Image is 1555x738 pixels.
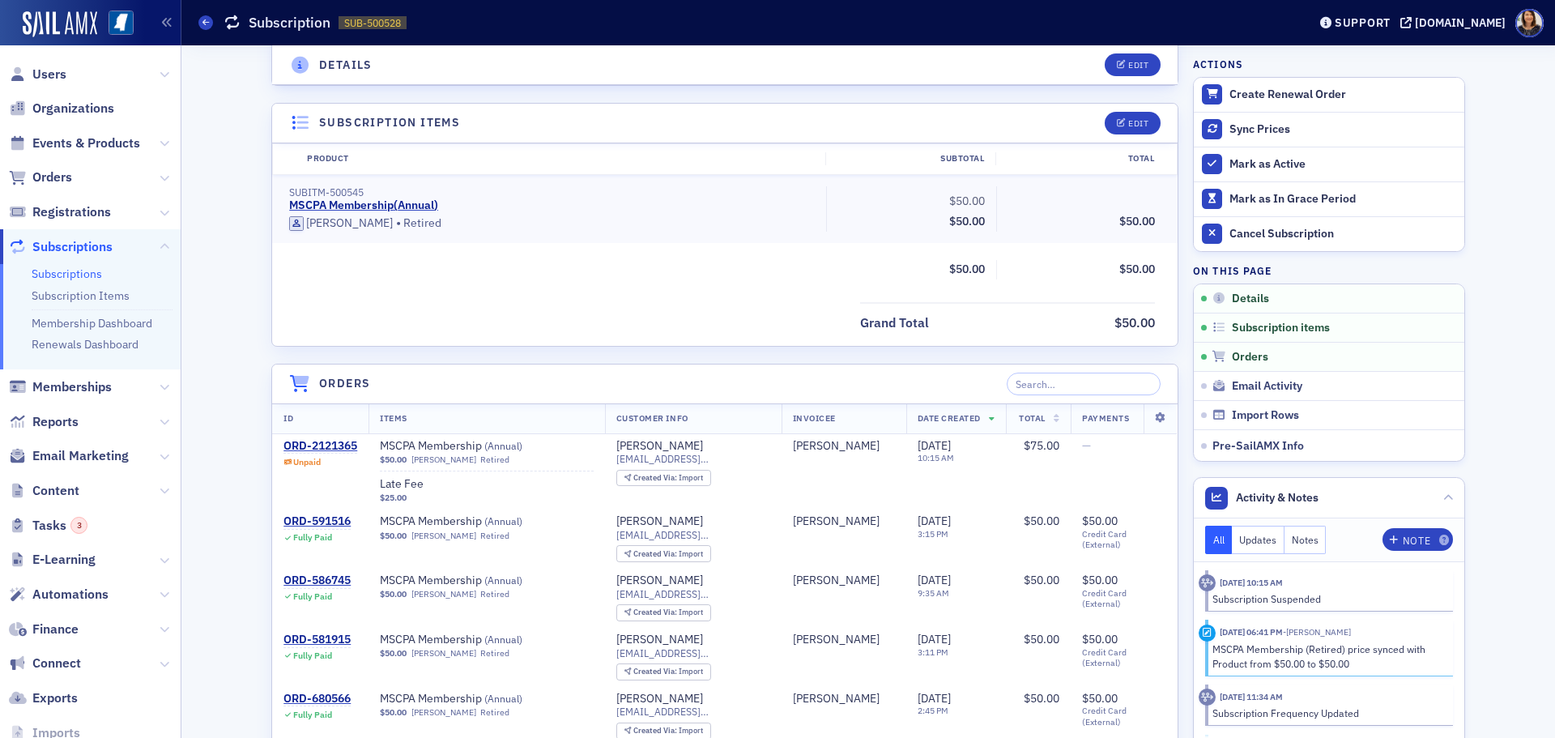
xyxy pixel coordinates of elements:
[9,655,81,672] a: Connect
[1019,412,1046,424] span: Total
[1114,314,1155,331] span: $50.00
[949,194,985,208] span: $50.00
[289,198,438,213] a: MSCPA Membership(Annual)
[918,452,954,463] time: 10:15 AM
[283,574,351,588] a: ORD-586745
[1205,526,1233,554] button: All
[344,16,401,30] span: SUB-500528
[319,114,460,131] h4: Subscription items
[283,514,351,529] div: ORD-591516
[289,215,815,232] div: Retired
[918,573,951,587] span: [DATE]
[484,692,522,705] span: ( Annual )
[918,514,951,528] span: [DATE]
[633,607,679,617] span: Created Via :
[616,647,770,659] span: [EMAIL_ADDRESS][DOMAIN_NAME]
[484,574,522,587] span: ( Annual )
[1232,379,1302,394] span: Email Activity
[9,66,66,83] a: Users
[1199,574,1216,591] div: Activity
[283,633,351,647] a: ORD-581915
[1515,9,1544,37] span: Profile
[289,186,815,198] div: SUBITM-500545
[32,203,111,221] span: Registrations
[9,586,109,604] a: Automations
[32,586,109,604] span: Automations
[249,13,330,32] h1: Subscription
[793,633,880,647] a: [PERSON_NAME]
[1128,61,1148,70] div: Edit
[484,633,522,646] span: ( Annual )
[616,692,703,706] a: [PERSON_NAME]
[793,412,836,424] span: Invoicee
[9,689,78,707] a: Exports
[1119,262,1155,276] span: $50.00
[380,692,584,706] a: MSCPA Membership (Annual)
[9,621,79,638] a: Finance
[793,692,895,706] span: Terry Laughlin
[633,472,679,483] span: Created Via :
[616,470,711,487] div: Created Via: Import
[1382,528,1453,551] button: Note
[293,710,332,720] div: Fully Paid
[1128,119,1148,128] div: Edit
[380,648,407,659] span: $50.00
[793,692,880,706] div: [PERSON_NAME]
[918,646,948,658] time: 3:11 PM
[306,216,393,231] div: [PERSON_NAME]
[1199,689,1216,706] div: Activity
[283,439,357,454] a: ORD-2121365
[480,648,509,659] div: Retired
[380,574,584,588] a: MSCPA Membership (Annual)
[918,691,951,706] span: [DATE]
[793,574,895,588] span: Terry Laughlin
[1024,573,1059,587] span: $50.00
[1232,350,1268,365] span: Orders
[1220,577,1283,588] time: 10/2/2025 10:15 AM
[283,692,351,706] div: ORD-680566
[1212,438,1304,453] span: Pre-SailAMX Info
[380,439,584,454] span: MSCPA Membership
[825,152,995,165] div: Subtotal
[32,689,78,707] span: Exports
[9,100,114,117] a: Organizations
[616,574,703,588] a: [PERSON_NAME]
[1024,691,1059,706] span: $50.00
[949,262,985,276] span: $50.00
[1193,263,1465,278] h4: On this page
[633,474,703,483] div: Import
[1082,514,1118,528] span: $50.00
[1283,626,1351,638] span: Luke Abell
[70,517,87,534] div: 3
[32,169,72,186] span: Orders
[1105,112,1161,134] button: Edit
[1229,227,1456,241] div: Cancel Subscription
[396,215,401,232] span: •
[1232,526,1284,554] button: Updates
[484,439,522,452] span: ( Annual )
[411,589,476,599] a: [PERSON_NAME]
[633,548,679,559] span: Created Via :
[380,633,584,647] span: MSCPA Membership
[918,528,948,540] time: 3:15 PM
[1082,573,1118,587] span: $50.00
[1229,122,1456,137] div: Sync Prices
[32,288,130,303] a: Subscription Items
[633,608,703,617] div: Import
[616,412,688,424] span: Customer Info
[380,439,584,454] a: MSCPA Membership (Annual)
[32,100,114,117] span: Organizations
[380,574,584,588] span: MSCPA Membership
[918,632,951,646] span: [DATE]
[616,633,703,647] a: [PERSON_NAME]
[293,591,332,602] div: Fully Paid
[860,314,935,333] span: Grand Total
[1403,536,1430,545] div: Note
[9,482,79,500] a: Content
[1082,438,1091,453] span: —
[9,517,87,535] a: Tasks3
